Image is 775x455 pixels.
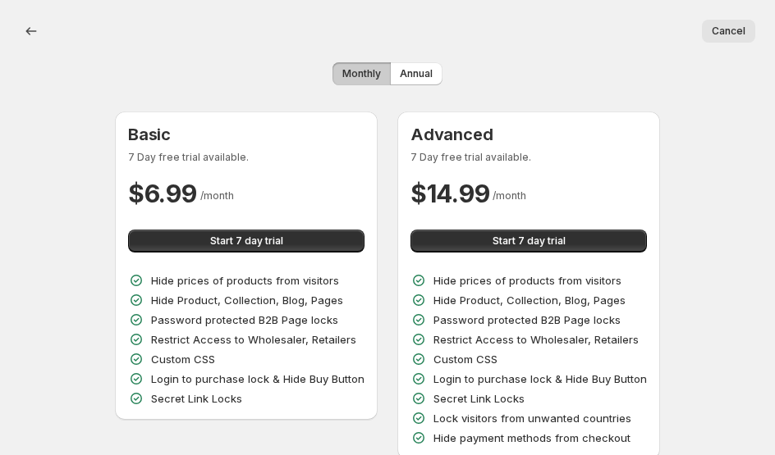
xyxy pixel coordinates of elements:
span: / month [493,189,526,202]
button: back [20,20,43,43]
p: Custom CSS [433,351,498,367]
span: Start 7 day trial [210,234,283,248]
p: Hide prices of products from visitors [151,272,339,289]
span: Start 7 day trial [493,234,566,248]
p: 7 Day free trial available. [410,151,647,164]
span: Cancel [712,25,745,38]
h2: $ 6.99 [128,177,197,210]
button: Annual [390,62,443,85]
p: Login to purchase lock & Hide Buy Button [433,371,647,387]
p: Restrict Access to Wholesaler, Retailers [433,331,639,348]
p: Secret Link Locks [151,390,242,407]
p: Hide Product, Collection, Blog, Pages [151,292,343,308]
span: / month [200,189,234,202]
p: 7 Day free trial available. [128,151,365,164]
p: Lock visitors from unwanted countries [433,410,631,426]
button: Monthly [332,62,391,85]
span: Annual [400,67,433,80]
p: Hide prices of products from visitors [433,272,621,289]
p: Password protected B2B Page locks [433,312,621,328]
span: Monthly [342,67,381,80]
p: Hide payment methods from checkout [433,430,631,446]
p: Login to purchase lock & Hide Buy Button [151,371,365,387]
h3: Advanced [410,125,647,144]
p: Custom CSS [151,351,215,367]
p: Secret Link Locks [433,390,525,407]
button: Start 7 day trial [128,230,365,253]
p: Hide Product, Collection, Blog, Pages [433,292,626,308]
p: Password protected B2B Page locks [151,312,338,328]
h3: Basic [128,125,365,144]
h2: $ 14.99 [410,177,489,210]
p: Restrict Access to Wholesaler, Retailers [151,331,356,348]
button: Cancel [702,20,755,43]
button: Start 7 day trial [410,230,647,253]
